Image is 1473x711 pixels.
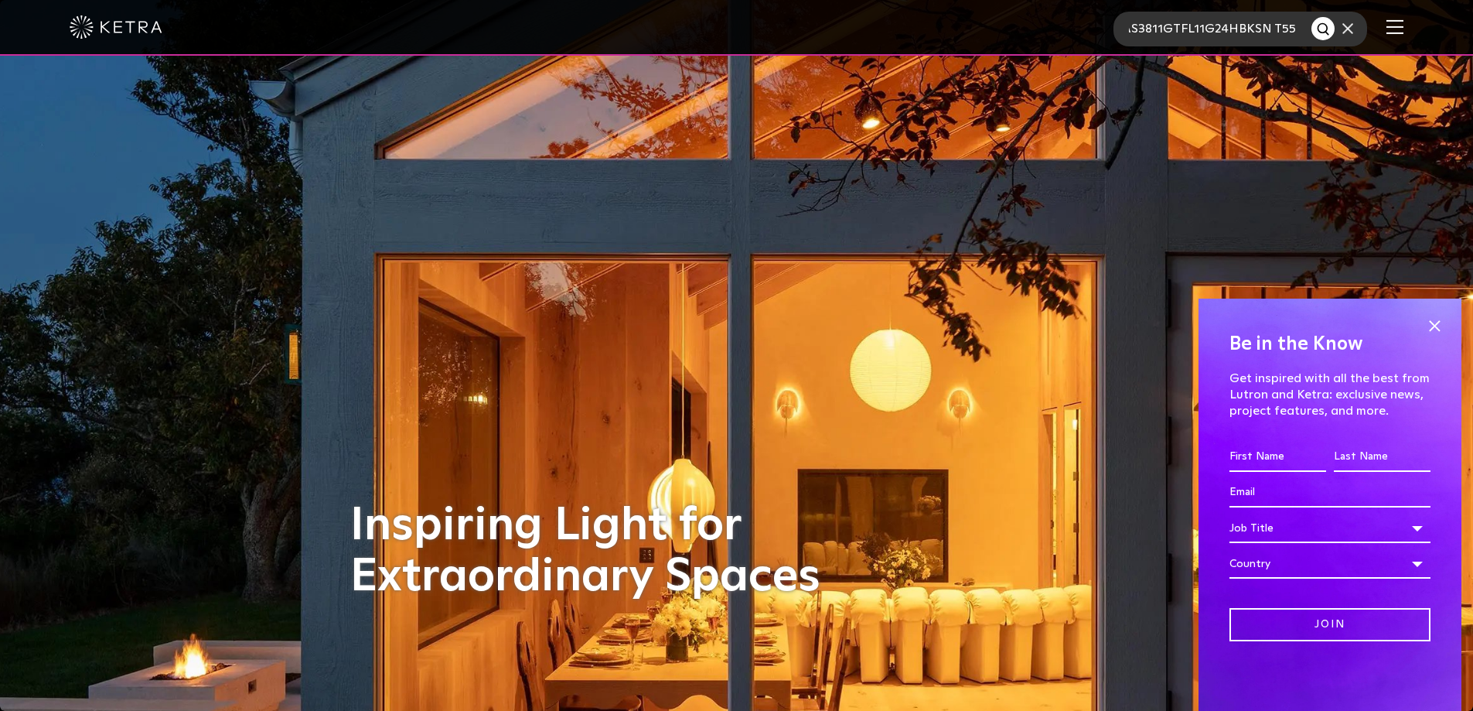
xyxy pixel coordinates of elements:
[1229,478,1430,508] input: Email
[70,15,162,39] img: ketra-logo-2019-white
[1316,22,1332,38] img: search button
[1229,371,1430,419] p: Get inspired with all the best from Lutron and Ketra: exclusive news, project features, and more.
[1229,608,1430,641] input: Join
[1334,443,1430,472] input: Last Name
[1229,514,1430,543] div: Job Title
[1229,330,1430,359] h4: Be in the Know
[1229,549,1430,579] div: Country
[350,501,853,603] h1: Inspiring Light for Extraordinary Spaces
[1386,19,1403,34] img: Hamburger%20Nav.svg
[1229,443,1326,472] input: First Name
[1311,17,1335,40] button: Search
[1342,23,1353,34] img: close search form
